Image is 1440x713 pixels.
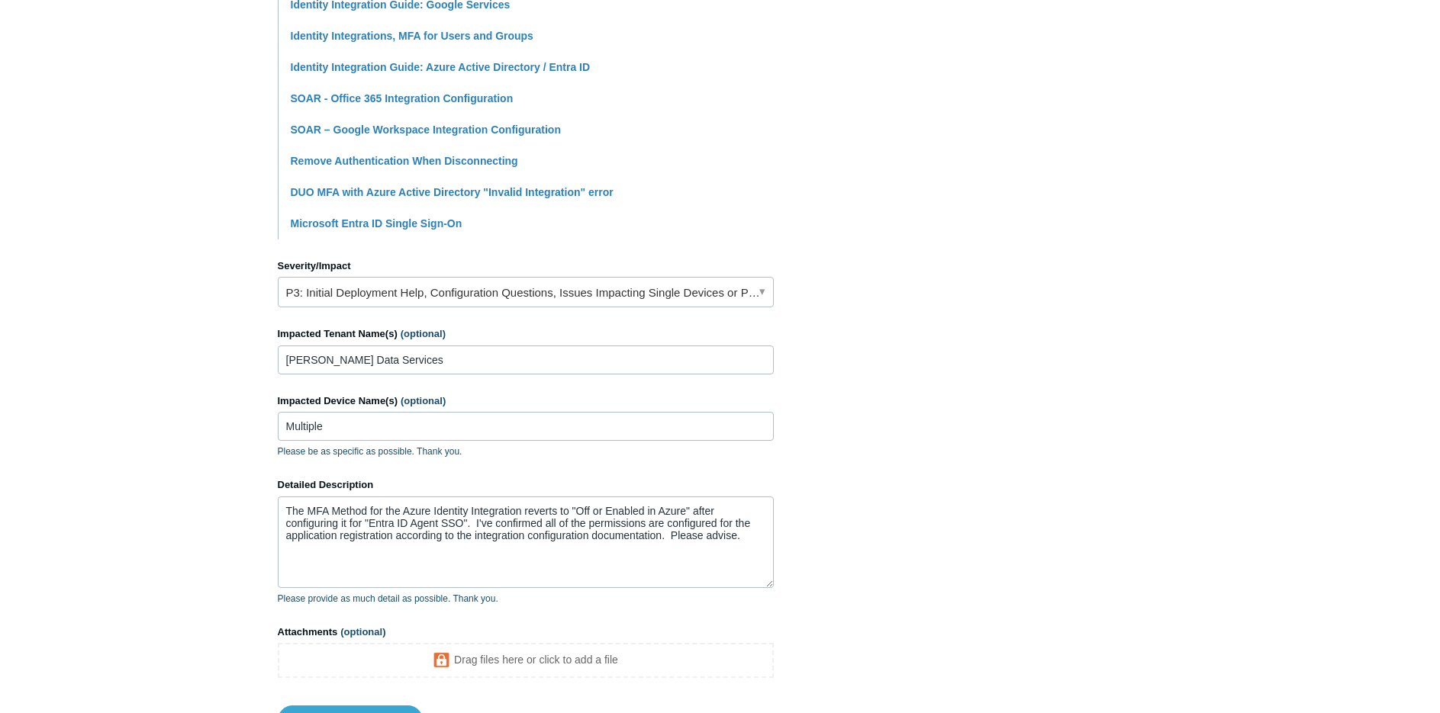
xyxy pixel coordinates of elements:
label: Attachments [278,625,774,640]
a: Remove Authentication When Disconnecting [291,155,518,167]
a: DUO MFA with Azure Active Directory "Invalid Integration" error [291,186,614,198]
a: Microsoft Entra ID Single Sign-On [291,217,462,230]
a: SOAR – Google Workspace Integration Configuration [291,124,561,136]
a: Identity Integrations, MFA for Users and Groups [291,30,533,42]
label: Severity/Impact [278,259,774,274]
a: P3: Initial Deployment Help, Configuration Questions, Issues Impacting Single Devices or Past Out... [278,277,774,307]
a: Identity Integration Guide: Azure Active Directory / Entra ID [291,61,591,73]
p: Please provide as much detail as possible. Thank you. [278,592,774,605]
label: Impacted Device Name(s) [278,393,774,409]
span: (optional) [401,395,446,406]
span: (optional) [401,328,446,339]
span: (optional) [340,626,385,638]
a: SOAR - Office 365 Integration Configuration [291,92,514,104]
label: Impacted Tenant Name(s) [278,326,774,342]
p: Please be as specific as possible. Thank you. [278,445,774,458]
label: Detailed Description [278,477,774,493]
